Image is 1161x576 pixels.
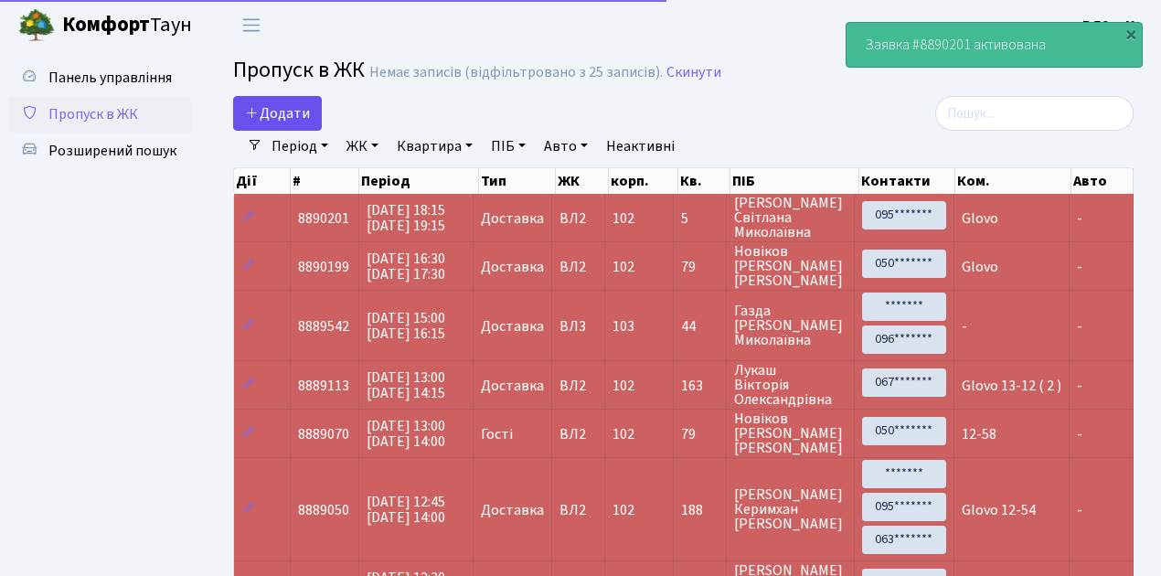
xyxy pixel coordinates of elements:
[1077,424,1082,444] span: -
[298,208,349,229] span: 8890201
[484,131,533,162] a: ПІБ
[962,500,1036,520] span: Glovo 12-54
[48,141,176,161] span: Розширений пошук
[559,427,597,442] span: ВЛ2
[962,257,998,277] span: Glovo
[298,316,349,336] span: 8889542
[559,503,597,517] span: ВЛ2
[291,168,358,194] th: #
[612,376,634,396] span: 102
[367,308,445,344] span: [DATE] 15:00 [DATE] 16:15
[48,68,172,88] span: Панель управління
[481,379,544,393] span: Доставка
[681,211,718,226] span: 5
[481,503,544,517] span: Доставка
[734,487,847,531] span: [PERSON_NAME] Керимхан [PERSON_NAME]
[9,133,192,169] a: Розширений пошук
[559,260,597,274] span: ВЛ2
[1082,16,1139,36] b: ВЛ2 -. К.
[481,211,544,226] span: Доставка
[955,168,1070,194] th: Ком.
[962,316,967,336] span: -
[298,424,349,444] span: 8889070
[367,368,445,403] span: [DATE] 13:00 [DATE] 14:15
[1082,15,1139,37] a: ВЛ2 -. К.
[233,96,322,131] a: Додати
[612,424,634,444] span: 102
[9,96,192,133] a: Пропуск в ЖК
[859,168,955,194] th: Контакти
[359,168,479,194] th: Період
[481,319,544,334] span: Доставка
[233,54,365,86] span: Пропуск в ЖК
[962,376,1061,396] span: Glovo 13-12 ( 2 )
[1077,316,1082,336] span: -
[556,168,609,194] th: ЖК
[367,416,445,452] span: [DATE] 13:00 [DATE] 14:00
[298,257,349,277] span: 8890199
[481,427,513,442] span: Гості
[847,23,1142,67] div: Заявка #8890201 активована
[609,168,677,194] th: корп.
[734,196,847,240] span: [PERSON_NAME] Світлана Миколаївна
[734,363,847,407] span: Лукаш Вікторія Олександрівна
[229,10,274,40] button: Переключити навігацію
[681,503,718,517] span: 188
[1077,376,1082,396] span: -
[9,59,192,96] a: Панель управління
[681,427,718,442] span: 79
[678,168,731,194] th: Кв.
[681,379,718,393] span: 163
[1122,25,1140,43] div: ×
[1077,500,1082,520] span: -
[369,64,663,81] div: Немає записів (відфільтровано з 25 записів).
[734,304,847,347] span: Газда [PERSON_NAME] Миколаївна
[599,131,682,162] a: Неактивні
[339,131,386,162] a: ЖК
[612,500,634,520] span: 102
[48,104,138,124] span: Пропуск в ЖК
[481,260,544,274] span: Доставка
[1077,208,1082,229] span: -
[666,64,721,81] a: Скинути
[245,103,310,123] span: Додати
[730,168,859,194] th: ПІБ
[479,168,556,194] th: Тип
[612,316,634,336] span: 103
[681,260,718,274] span: 79
[734,411,847,455] span: Новіков [PERSON_NAME] [PERSON_NAME]
[612,208,634,229] span: 102
[559,379,597,393] span: ВЛ2
[1077,257,1082,277] span: -
[62,10,192,41] span: Таун
[298,376,349,396] span: 8889113
[234,168,291,194] th: Дії
[537,131,595,162] a: Авто
[367,200,445,236] span: [DATE] 18:15 [DATE] 19:15
[367,492,445,528] span: [DATE] 12:45 [DATE] 14:00
[935,96,1134,131] input: Пошук...
[389,131,480,162] a: Квартира
[734,244,847,288] span: Новіков [PERSON_NAME] [PERSON_NAME]
[681,319,718,334] span: 44
[18,7,55,44] img: logo.png
[367,249,445,284] span: [DATE] 16:30 [DATE] 17:30
[62,10,150,39] b: Комфорт
[559,211,597,226] span: ВЛ2
[612,257,634,277] span: 102
[962,424,996,444] span: 12-58
[264,131,336,162] a: Період
[962,208,998,229] span: Glovo
[298,500,349,520] span: 8889050
[559,319,597,334] span: ВЛ3
[1071,168,1134,194] th: Авто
